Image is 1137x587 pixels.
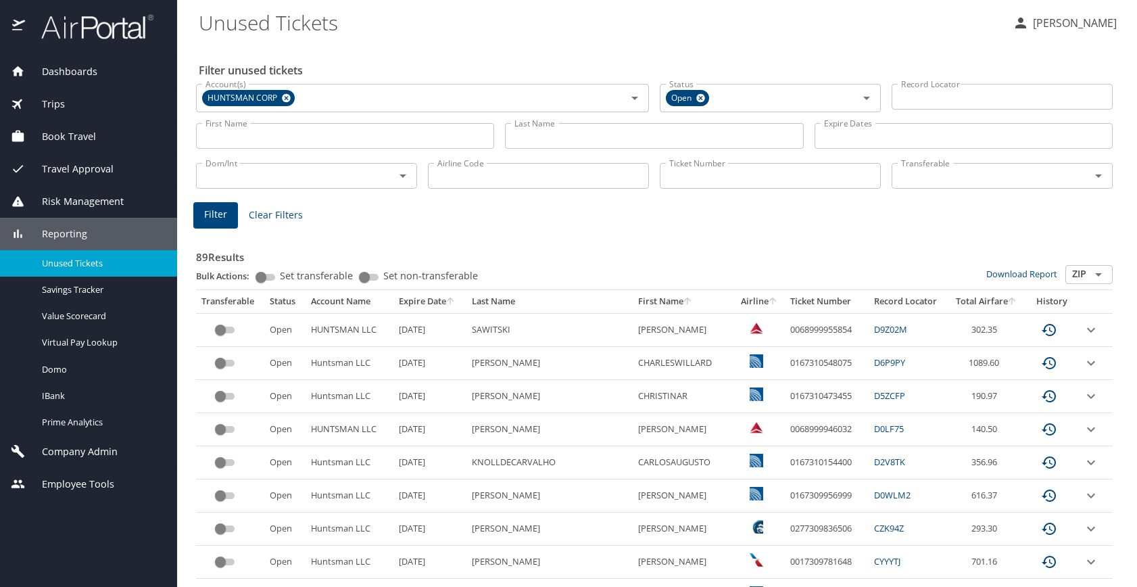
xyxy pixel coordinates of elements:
div: Transferable [201,296,259,308]
button: Open [393,166,412,185]
button: Open [625,89,644,108]
td: 140.50 [948,413,1025,446]
td: [PERSON_NAME] [466,413,633,446]
td: Open [264,513,306,546]
a: D5ZCFP [874,390,905,402]
button: Open [1089,265,1108,284]
a: D2V8TK [874,456,905,468]
span: Risk Management [25,194,124,209]
span: Filter [204,206,227,223]
td: [DATE] [393,380,466,413]
td: 0167310154400 [785,446,869,479]
button: sort [446,298,456,306]
td: Open [264,347,306,380]
td: [PERSON_NAME] [466,513,633,546]
td: 0068999955854 [785,313,869,346]
td: [DATE] [393,347,466,380]
button: expand row [1083,521,1099,537]
h1: Unused Tickets [199,1,1002,43]
td: Huntsman LLC [306,446,393,479]
button: Clear Filters [243,203,308,228]
th: First Name [633,290,733,313]
button: sort [769,298,778,306]
img: icon-airportal.png [12,14,26,40]
th: Ticket Number [785,290,869,313]
button: expand row [1083,421,1099,438]
img: airportal-logo.png [26,14,153,40]
th: Total Airfare [948,290,1025,313]
button: expand row [1083,355,1099,371]
button: Filter [193,202,238,229]
td: Huntsman LLC [306,479,393,513]
td: CARLOSAUGUSTO [633,446,733,479]
td: Huntsman LLC [306,380,393,413]
th: Expire Date [393,290,466,313]
td: Open [264,546,306,579]
td: 0167310548075 [785,347,869,380]
td: [PERSON_NAME] [633,546,733,579]
td: [PERSON_NAME] [466,479,633,513]
img: United Airlines [750,487,763,500]
h2: Filter unused tickets [199,60,1115,81]
h3: 89 Results [196,241,1113,265]
td: 190.97 [948,380,1025,413]
span: Travel Approval [25,162,114,177]
button: expand row [1083,322,1099,338]
span: Company Admin [25,444,118,459]
span: Trips [25,97,65,112]
td: Huntsman LLC [306,513,393,546]
td: HUNTSMAN LLC [306,413,393,446]
div: Open [666,90,709,106]
span: Open [666,91,700,105]
td: [PERSON_NAME] [633,413,733,446]
td: 0277309836506 [785,513,869,546]
div: HUNTSMAN CORP [202,90,295,106]
p: Bulk Actions: [196,270,260,282]
span: IBank [42,390,161,402]
td: Open [264,446,306,479]
th: Record Locator [869,290,948,313]
img: United Airlines [750,388,763,401]
td: SAWITSKI [466,313,633,346]
td: 302.35 [948,313,1025,346]
td: Open [264,413,306,446]
a: D9Z02M [874,323,907,335]
button: Open [857,89,876,108]
button: expand row [1083,388,1099,404]
a: CYYYTJ [874,555,900,567]
td: [PERSON_NAME] [466,380,633,413]
p: [PERSON_NAME] [1029,15,1117,31]
th: Airline [733,290,785,313]
td: [PERSON_NAME] [633,513,733,546]
span: Reporting [25,227,87,241]
span: Virtual Pay Lookup [42,336,161,349]
td: KNOLLDECARVALHO [466,446,633,479]
img: Delta Airlines [750,321,763,335]
button: expand row [1083,554,1099,570]
td: 701.16 [948,546,1025,579]
td: Open [264,380,306,413]
button: sort [683,298,693,306]
span: Value Scorecard [42,310,161,323]
td: [PERSON_NAME] [466,347,633,380]
img: Alaska Airlines [750,520,763,534]
button: [PERSON_NAME] [1007,11,1122,35]
td: 0167310473455 [785,380,869,413]
th: History [1025,290,1078,313]
button: Open [1089,166,1108,185]
span: Employee Tools [25,477,114,492]
span: HUNTSMAN CORP [202,91,285,105]
td: Huntsman LLC [306,347,393,380]
span: Domo [42,363,161,376]
td: 0167309956999 [785,479,869,513]
a: D0LF75 [874,423,904,435]
img: American Airlines [750,553,763,567]
td: 616.37 [948,479,1025,513]
img: United Airlines [750,354,763,368]
span: Dashboards [25,64,97,79]
td: 356.96 [948,446,1025,479]
span: Set transferable [280,271,353,281]
td: [PERSON_NAME] [633,313,733,346]
td: 1089.60 [948,347,1025,380]
button: expand row [1083,488,1099,504]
